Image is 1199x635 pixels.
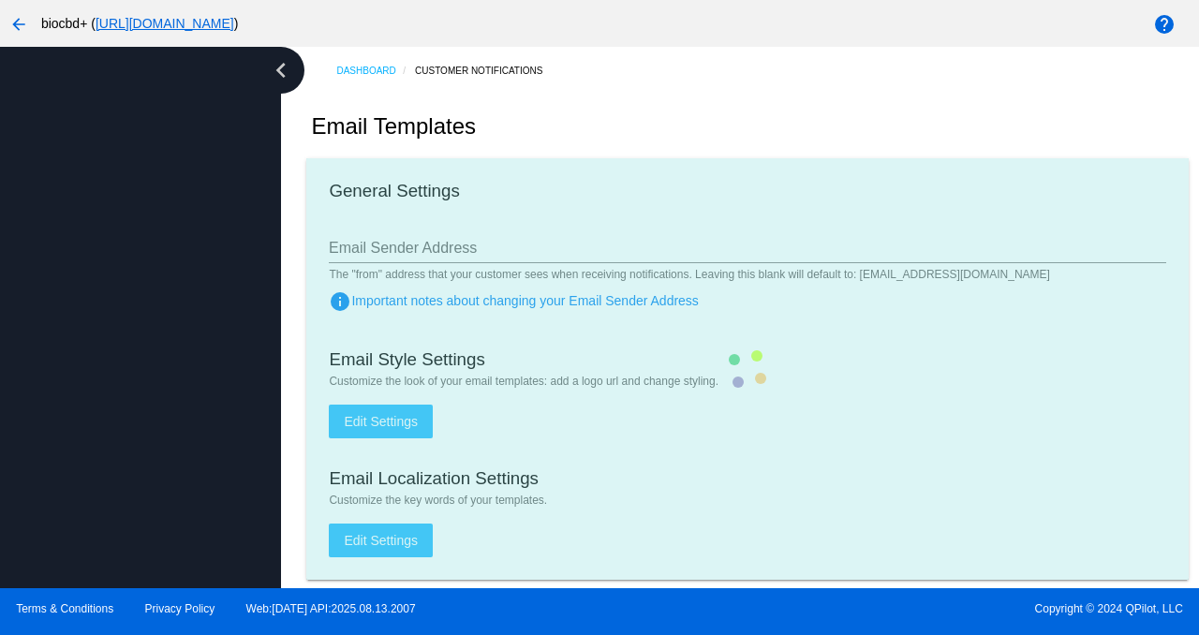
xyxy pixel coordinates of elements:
[145,602,215,615] a: Privacy Policy
[615,602,1183,615] span: Copyright © 2024 QPilot, LLC
[311,113,476,140] h2: Email Templates
[246,602,416,615] a: Web:[DATE] API:2025.08.13.2007
[266,55,296,85] i: chevron_left
[16,602,113,615] a: Terms & Conditions
[41,16,238,31] span: biocbd+ ( )
[96,16,234,31] a: [URL][DOMAIN_NAME]
[336,56,415,85] a: Dashboard
[7,13,30,36] mat-icon: arrow_back
[1153,13,1176,36] mat-icon: help
[415,56,559,85] a: Customer Notifications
